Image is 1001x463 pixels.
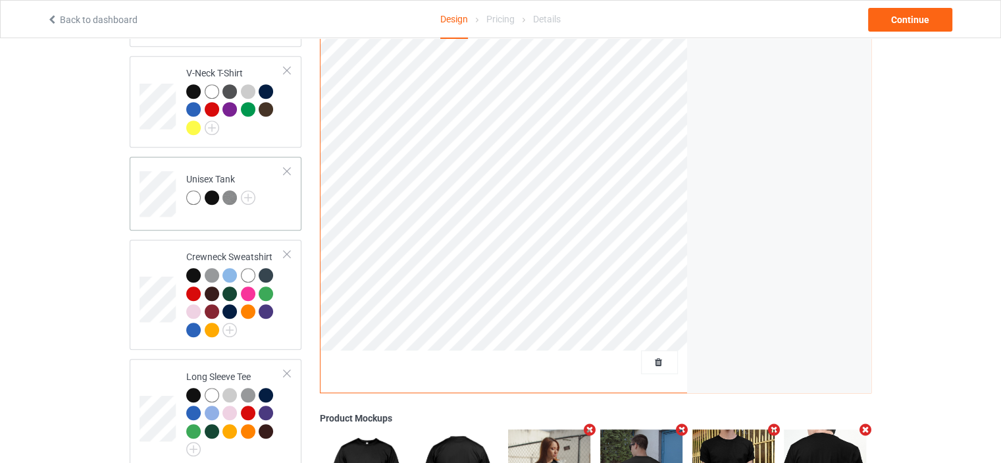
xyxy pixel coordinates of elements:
img: svg+xml;base64,PD94bWwgdmVyc2lvbj0iMS4wIiBlbmNvZGluZz0iVVRGLTgiPz4KPHN2ZyB3aWR0aD0iMjJweCIgaGVpZ2... [241,190,255,205]
img: svg+xml;base64,PD94bWwgdmVyc2lvbj0iMS4wIiBlbmNvZGluZz0iVVRGLTgiPz4KPHN2ZyB3aWR0aD0iMjJweCIgaGVpZ2... [222,323,237,337]
div: Product Mockups [320,412,871,425]
div: Long Sleeve Tee [186,370,284,452]
div: Continue [868,8,952,32]
i: Remove mockup [673,423,690,437]
i: Remove mockup [858,423,874,437]
div: Crewneck Sweatshirt [130,240,301,350]
img: heather_texture.png [222,190,237,205]
div: V-Neck T-Shirt [130,56,301,148]
img: svg+xml;base64,PD94bWwgdmVyc2lvbj0iMS4wIiBlbmNvZGluZz0iVVRGLTgiPz4KPHN2ZyB3aWR0aD0iMjJweCIgaGVpZ2... [186,442,201,456]
div: Design [440,1,468,39]
i: Remove mockup [582,423,598,437]
i: Remove mockup [765,423,782,437]
div: Unisex Tank [186,173,255,204]
div: V-Neck T-Shirt [186,67,284,134]
div: Pricing [486,1,515,38]
div: Unisex Tank [130,157,301,231]
img: svg+xml;base64,PD94bWwgdmVyc2lvbj0iMS4wIiBlbmNvZGluZz0iVVRGLTgiPz4KPHN2ZyB3aWR0aD0iMjJweCIgaGVpZ2... [205,121,219,135]
div: Crewneck Sweatshirt [186,250,284,336]
div: Details [533,1,561,38]
a: Back to dashboard [47,14,138,25]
